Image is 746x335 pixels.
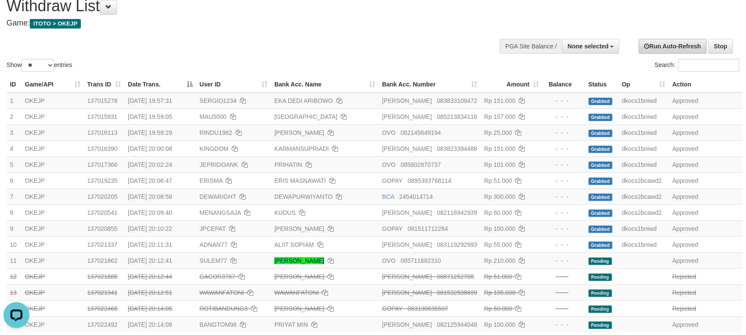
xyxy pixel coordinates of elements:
[669,252,742,268] td: Approved
[618,236,669,252] td: dkocs1bniwd
[87,193,118,200] span: 137020205
[484,321,515,328] span: Rp 100.000
[6,236,22,252] td: 10
[274,97,333,104] a: EKA DEDI ARIBOWO
[669,316,742,332] td: Approved
[87,161,118,168] span: 137017366
[589,194,613,201] span: Grabbed
[484,161,515,168] span: Rp 101.000
[128,193,172,200] span: [DATE] 20:08:58
[546,240,581,249] div: - - -
[484,273,512,280] span: Rp 51.000
[22,93,84,109] td: OKEJP
[546,320,581,329] div: - - -
[382,97,432,104] span: [PERSON_NAME]
[669,284,742,300] td: Rejected
[669,108,742,124] td: Approved
[382,209,432,216] span: [PERSON_NAME]
[196,77,271,93] th: User ID: activate to sort column ascending
[382,241,432,248] span: [PERSON_NAME]
[6,93,22,109] td: 1
[589,146,613,153] span: Grabbed
[274,257,324,264] a: [PERSON_NAME]
[589,130,613,137] span: Grabbed
[200,177,223,184] span: ERISMA
[128,145,172,152] span: [DATE] 20:00:08
[274,305,324,312] a: [PERSON_NAME]
[128,177,172,184] span: [DATE] 20:06:47
[589,290,612,297] span: Pending
[484,177,512,184] span: Rp 51.000
[484,289,515,296] span: Rp 105.000
[669,188,742,204] td: Approved
[618,172,669,188] td: dkocs2bcawd2
[274,177,326,184] a: ERIS MASNAWATI
[382,177,402,184] span: GOPAY
[200,129,232,136] span: RINDU1982
[589,98,613,105] span: Grabbed
[542,77,585,93] th: Balance
[669,236,742,252] td: Approved
[382,129,395,136] span: OVO
[274,289,319,296] a: WAWANFATONI
[87,257,118,264] span: 137021862
[639,39,707,54] a: Run Auto-Refresh
[382,161,395,168] span: OVO
[87,241,118,248] span: 137021337
[128,225,172,232] span: [DATE] 20:10:22
[546,112,581,121] div: - - -
[124,77,196,93] th: Date Trans.: activate to sort column descending
[589,274,612,281] span: Pending
[128,129,172,136] span: [DATE] 19:59:29
[271,77,379,93] th: Bank Acc. Name: activate to sort column ascending
[546,304,581,313] div: - - -
[437,241,477,248] span: Copy 083119292993 to clipboard
[6,108,22,124] td: 2
[200,321,237,328] span: BANGTOM96
[382,273,432,280] span: [PERSON_NAME]
[382,305,402,312] span: GOPAY
[546,256,581,265] div: - - -
[200,161,238,168] span: JEPRIDOANK
[128,289,172,296] span: [DATE] 20:12:51
[128,209,172,216] span: [DATE] 20:09:40
[546,96,581,105] div: - - -
[22,300,84,316] td: OKEJP
[589,226,613,233] span: Grabbed
[408,225,448,232] span: Copy 081511712264 to clipboard
[22,156,84,172] td: OKEJP
[6,204,22,220] td: 8
[200,113,226,120] span: MAU5000
[200,225,226,232] span: JPCEPAT
[200,257,227,264] span: SULEM77
[484,209,512,216] span: Rp 60.000
[87,225,118,232] span: 137020855
[589,114,613,121] span: Grabbed
[382,113,432,120] span: [PERSON_NAME]
[484,97,515,104] span: Rp 151.000
[408,305,448,312] span: Copy 083190635507 to clipboard
[546,288,581,297] div: - - -
[87,209,118,216] span: 137020541
[437,145,477,152] span: Copy 083823394488 to clipboard
[484,193,515,200] span: Rp 300.000
[562,39,620,54] button: None selected
[669,300,742,316] td: Rejected
[87,97,118,104] span: 137015278
[589,210,613,217] span: Grabbed
[274,113,338,120] a: [GEOGRAPHIC_DATA]
[128,113,172,120] span: [DATE] 19:59:05
[382,321,432,328] span: [PERSON_NAME]
[437,97,477,104] span: Copy 083833108472 to clipboard
[669,93,742,109] td: Approved
[6,59,72,72] label: Show entries
[546,176,581,185] div: - - -
[408,177,451,184] span: Copy 0895393768114 to clipboard
[484,305,512,312] span: Rp 50.000
[618,93,669,109] td: dkocs1bniwd
[618,156,669,172] td: dkocs1bniwd
[589,178,613,185] span: Grabbed
[382,289,432,296] span: [PERSON_NAME]
[6,124,22,140] td: 3
[22,252,84,268] td: OKEJP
